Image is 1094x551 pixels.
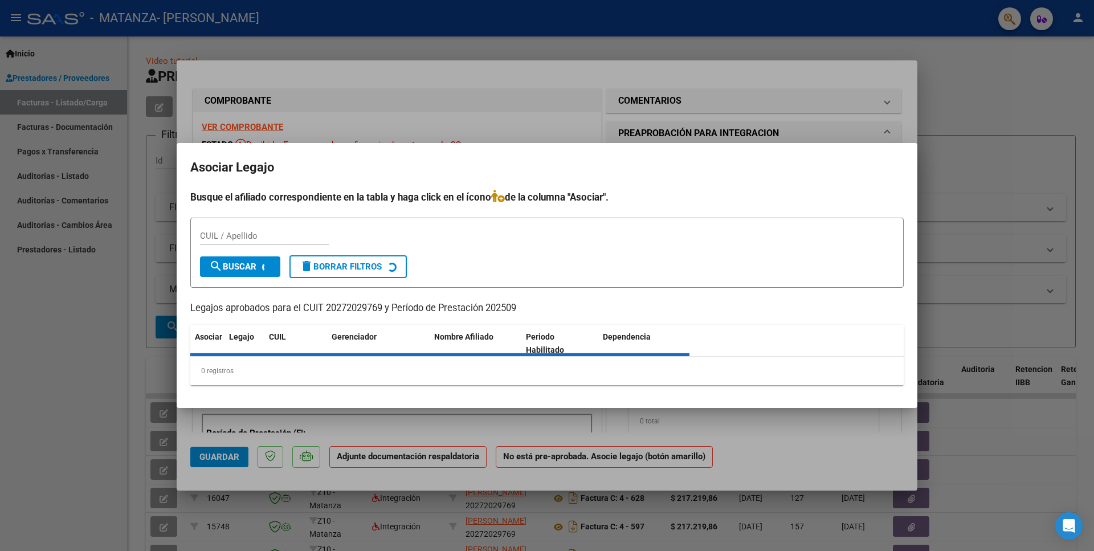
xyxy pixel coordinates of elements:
[434,332,493,341] span: Nombre Afiliado
[190,357,904,385] div: 0 registros
[269,332,286,341] span: CUIL
[1055,512,1083,540] div: Open Intercom Messenger
[195,332,222,341] span: Asociar
[300,259,313,273] mat-icon: delete
[289,255,407,278] button: Borrar Filtros
[224,325,264,362] datatable-header-cell: Legajo
[190,325,224,362] datatable-header-cell: Asociar
[300,262,382,272] span: Borrar Filtros
[598,325,690,362] datatable-header-cell: Dependencia
[190,190,904,205] h4: Busque el afiliado correspondiente en la tabla y haga click en el ícono de la columna "Asociar".
[521,325,598,362] datatable-header-cell: Periodo Habilitado
[327,325,430,362] datatable-header-cell: Gerenciador
[603,332,651,341] span: Dependencia
[264,325,327,362] datatable-header-cell: CUIL
[430,325,521,362] datatable-header-cell: Nombre Afiliado
[190,157,904,178] h2: Asociar Legajo
[209,262,256,272] span: Buscar
[200,256,280,277] button: Buscar
[526,332,564,354] span: Periodo Habilitado
[332,332,377,341] span: Gerenciador
[209,259,223,273] mat-icon: search
[190,301,904,316] p: Legajos aprobados para el CUIT 20272029769 y Período de Prestación 202509
[229,332,254,341] span: Legajo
